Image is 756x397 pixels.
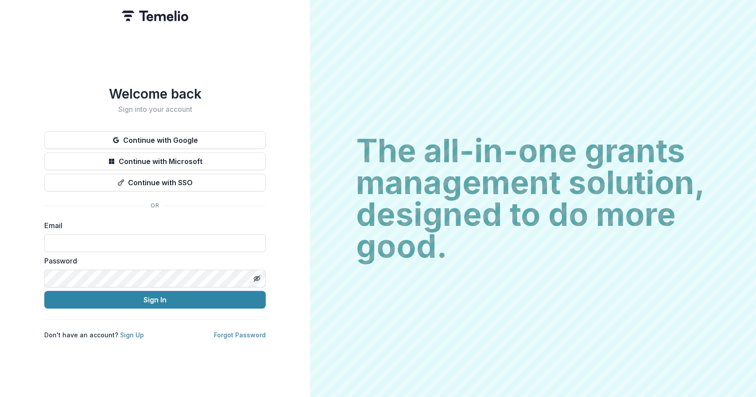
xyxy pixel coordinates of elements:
[44,105,266,114] h2: Sign into your account
[44,153,266,170] button: Continue with Microsoft
[44,256,260,266] label: Password
[44,131,266,149] button: Continue with Google
[120,331,144,339] a: Sign Up
[250,271,264,286] button: Toggle password visibility
[44,330,144,340] p: Don't have an account?
[214,331,266,339] a: Forgot Password
[44,174,266,191] button: Continue with SSO
[44,220,260,231] label: Email
[44,291,266,309] button: Sign In
[122,11,188,21] img: Temelio
[44,86,266,102] h1: Welcome back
